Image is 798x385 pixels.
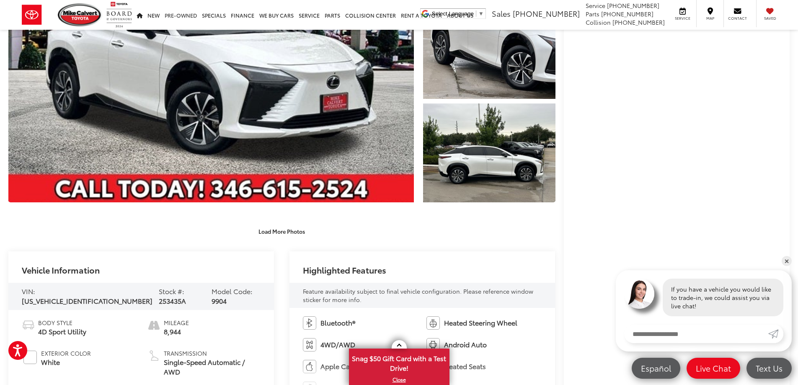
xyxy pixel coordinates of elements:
a: Text Us [746,358,792,379]
span: Saved [761,16,779,21]
span: Snag $50 Gift Card with a Test Drive! [350,349,449,375]
span: Model Code: [212,286,253,296]
img: Bluetooth® [303,316,316,330]
img: 4WD/AWD [303,338,316,351]
img: Mike Calvert Toyota [58,3,102,26]
span: 8,944 [164,327,189,336]
span: Español [637,363,675,373]
div: If you have a vehicle you would like to trade-in, we could assist you via live chat! [663,279,783,316]
button: Load More Photos [253,224,311,238]
span: ▼ [478,10,484,17]
span: Service [673,16,692,21]
span: White [41,357,91,367]
span: [PHONE_NUMBER] [513,8,580,19]
h2: Highlighted Features [303,265,386,274]
span: #FFFFFF [23,351,37,364]
a: Expand Photo 3 [423,103,555,203]
img: Apple CarPlay [303,360,316,373]
span: Map [701,16,719,21]
img: Heated Steering Wheel [426,316,440,330]
input: Enter your message [624,325,768,343]
span: Single-Speed Automatic / AWD [164,357,261,377]
span: Feature availability subject to final vehicle configuration. Please reference window sticker for ... [303,287,533,304]
span: Android Auto [444,340,487,349]
span: Bluetooth® [320,318,355,328]
img: Agent profile photo [624,279,654,309]
span: Sales [492,8,511,19]
span: Heated Steering Wheel [444,318,517,328]
span: 4WD/AWD [320,340,355,349]
span: Collision [586,18,611,26]
a: Live Chat [687,358,740,379]
span: Contact [728,16,747,21]
span: Mileage [164,318,189,327]
span: Text Us [752,363,787,373]
span: Live Chat [692,363,735,373]
span: [PHONE_NUMBER] [612,18,665,26]
img: Android Auto [426,338,440,351]
span: Exterior Color [41,349,91,357]
span: 9904 [212,296,227,305]
span: [PHONE_NUMBER] [607,1,659,10]
a: Submit [768,325,783,343]
img: 2024 Lexus RZ 450e Premium [421,102,556,204]
span: [PHONE_NUMBER] [601,10,653,18]
a: Español [632,358,680,379]
span: 4D Sport Utility [38,327,86,336]
span: Transmission [164,349,261,357]
i: mileage icon [147,318,160,330]
span: Body Style [38,318,86,327]
span: Service [586,1,605,10]
span: Parts [586,10,599,18]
